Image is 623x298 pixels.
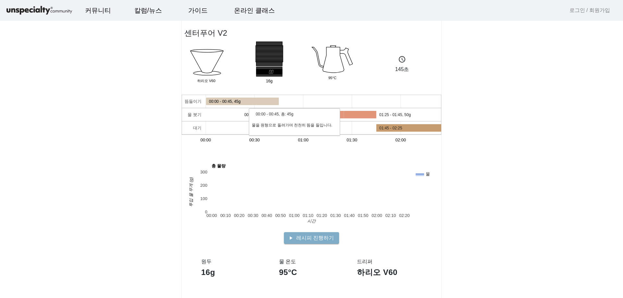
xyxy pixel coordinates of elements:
text: 01:20 [317,213,327,218]
text: 00:00 - 00:45, 45g [209,99,240,104]
mat-icon: schedule [398,55,406,63]
h3: 원두 [201,258,266,265]
text: 01:30 [330,213,341,218]
span: 설정 [100,215,108,221]
svg: A chart. [182,95,441,160]
text: 300 [200,170,207,174]
text: 02:00 [372,213,382,218]
h3: 물 온도 [279,258,344,265]
text: 0 [205,209,207,214]
text: 00:00 [206,213,217,218]
p: 145초 [374,66,430,73]
text: 100 [200,196,207,201]
text: 02:00 [396,137,406,142]
text: 00:45 - 00:55, 55g [244,113,276,117]
text: 02:10 [385,213,396,218]
a: 설정 [84,206,125,222]
text: 01:00 [289,213,300,218]
a: 대화 [43,206,84,222]
text: 총 물량 [212,163,226,168]
text: 대기 [193,125,202,130]
span: 대화 [59,216,67,221]
text: 02:20 [399,213,410,218]
a: 홈 [2,206,43,222]
text: 01:45 - 02:25 [379,126,402,130]
text: 시간 [307,219,316,223]
svg: A chart. [182,160,441,224]
text: 물 [426,172,430,176]
text: 01:25 - 01:45, 50g [379,113,411,117]
span: 레시피 진행하기 [296,234,334,242]
text: 투입 물 무게 (g) [189,177,193,207]
text: 01:10 [303,213,313,218]
button: 레시피 진행하기 [284,232,339,244]
text: 00:55 - 01:25, 100g [298,113,332,117]
text: 01:40 [344,213,355,218]
h2: 센터푸어 V2 [184,27,227,39]
a: 온라인 클래스 [229,2,280,19]
text: 200 [200,183,207,188]
span: 홈 [20,215,24,221]
a: 칼럼/뉴스 [129,2,167,19]
text: 01:50 [358,213,369,218]
text: 01:30 [347,137,357,142]
h3: 드리퍼 [357,258,422,265]
text: 00:50 [275,213,286,218]
h1: 하리오 V60 [357,267,422,277]
a: 가이드 [183,2,213,19]
a: 로그인 / 회원가입 [569,6,610,14]
text: 00:10 [220,213,231,218]
text: 01:00 [298,137,309,142]
text: 물 붓기 [188,112,202,117]
text: 00:30 [248,213,258,218]
img: logo [5,5,73,16]
h1: 95°C [279,267,344,277]
text: 00:00 [201,137,211,142]
h1: 16g [201,267,266,277]
text: 뜸들이기 [185,99,202,104]
a: 커뮤니티 [80,2,116,19]
text: 00:20 [234,213,245,218]
tspan: 16g [266,79,273,83]
text: 00:30 [249,137,260,142]
tspan: 하리오 V60 [197,79,215,83]
text: 00:40 [262,213,272,218]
